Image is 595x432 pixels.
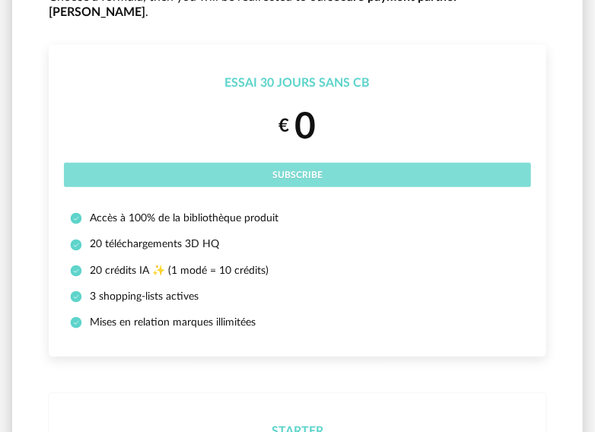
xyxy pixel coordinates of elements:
[70,237,525,251] li: 20 téléchargements 3D HQ
[278,115,289,138] small: €
[70,211,525,225] li: Accès à 100% de la bibliothèque produit
[70,264,525,278] li: 20 crédits IA ✨ (1 modé = 10 crédits)
[70,316,525,329] li: Mises en relation marques illimitées
[70,290,525,303] li: 3 shopping-lists actives
[272,170,323,179] span: Subscribe
[64,75,531,91] div: Essai 30 jours sans CB
[64,163,531,187] button: Subscribe
[295,109,317,145] span: 0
